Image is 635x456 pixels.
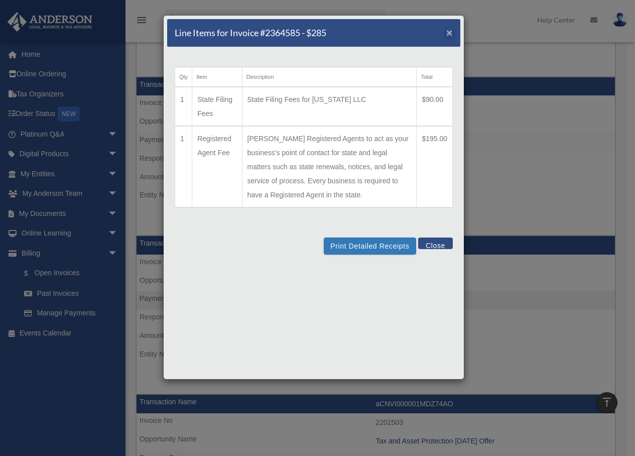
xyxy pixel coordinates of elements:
td: Registered Agent Fee [192,126,242,207]
td: $90.00 [417,87,453,126]
td: $195.00 [417,126,453,207]
th: Total [417,67,453,87]
h5: Line Items for Invoice #2364585 - $285 [175,27,326,39]
td: State Filing Fees [192,87,242,126]
button: Print Detailed Receipts [324,238,416,255]
th: Description [242,67,417,87]
td: 1 [175,87,192,126]
td: [PERSON_NAME] Registered Agents to act as your business's point of contact for state and legal ma... [242,126,417,207]
th: Item [192,67,242,87]
button: Close [446,27,453,38]
button: Close [418,238,453,249]
th: Qty [175,67,192,87]
td: 1 [175,126,192,207]
span: × [446,27,453,38]
td: State Filing Fees for [US_STATE] LLC [242,87,417,126]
